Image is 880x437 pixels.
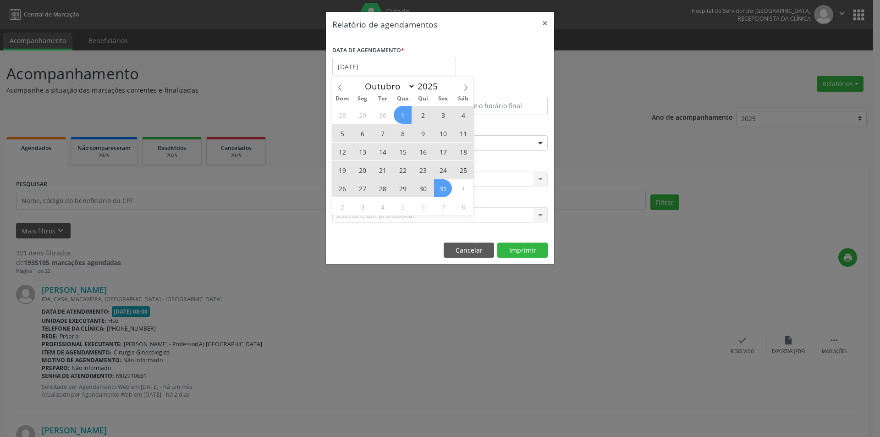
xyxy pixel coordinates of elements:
span: Outubro 29, 2025 [394,179,412,197]
span: Outubro 27, 2025 [353,179,371,197]
span: Novembro 5, 2025 [394,198,412,216]
span: Outubro 1, 2025 [394,106,412,124]
span: Sex [433,96,453,102]
input: Selecione uma data ou intervalo [332,58,456,76]
span: Outubro 13, 2025 [353,143,371,160]
span: Outubro 21, 2025 [374,161,391,179]
span: Seg [352,96,373,102]
span: Outubro 26, 2025 [333,179,351,197]
label: ATÉ [442,83,548,97]
span: Outubro 16, 2025 [414,143,432,160]
span: Outubro 23, 2025 [414,161,432,179]
span: Outubro 14, 2025 [374,143,391,160]
span: Novembro 1, 2025 [454,179,472,197]
button: Imprimir [497,243,548,258]
span: Novembro 2, 2025 [333,198,351,216]
span: Novembro 4, 2025 [374,198,391,216]
span: Novembro 8, 2025 [454,198,472,216]
input: Selecione o horário final [442,97,548,115]
span: Outubro 31, 2025 [434,179,452,197]
span: Novembro 6, 2025 [414,198,432,216]
span: Setembro 29, 2025 [353,106,371,124]
span: Outubro 7, 2025 [374,124,391,142]
span: Sáb [453,96,473,102]
span: Outubro 24, 2025 [434,161,452,179]
span: Outubro 19, 2025 [333,161,351,179]
span: Outubro 8, 2025 [394,124,412,142]
span: Outubro 12, 2025 [333,143,351,160]
span: Outubro 10, 2025 [434,124,452,142]
input: Year [415,80,445,92]
span: Outubro 17, 2025 [434,143,452,160]
span: Outubro 18, 2025 [454,143,472,160]
select: Month [360,80,415,93]
span: Outubro 5, 2025 [333,124,351,142]
span: Ter [373,96,393,102]
span: Outubro 22, 2025 [394,161,412,179]
span: Outubro 4, 2025 [454,106,472,124]
button: Cancelar [444,243,494,258]
span: Dom [332,96,352,102]
span: Outubro 28, 2025 [374,179,391,197]
button: Close [536,12,554,34]
span: Outubro 9, 2025 [414,124,432,142]
span: Outubro 3, 2025 [434,106,452,124]
span: Outubro 15, 2025 [394,143,412,160]
span: Qui [413,96,433,102]
span: Outubro 20, 2025 [353,161,371,179]
span: Setembro 28, 2025 [333,106,351,124]
label: DATA DE AGENDAMENTO [332,44,404,58]
span: Novembro 3, 2025 [353,198,371,216]
span: Novembro 7, 2025 [434,198,452,216]
span: Outubro 6, 2025 [353,124,371,142]
h5: Relatório de agendamentos [332,18,437,30]
span: Outubro 25, 2025 [454,161,472,179]
span: Outubro 30, 2025 [414,179,432,197]
span: Outubro 11, 2025 [454,124,472,142]
span: Qua [393,96,413,102]
span: Setembro 30, 2025 [374,106,391,124]
span: Outubro 2, 2025 [414,106,432,124]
